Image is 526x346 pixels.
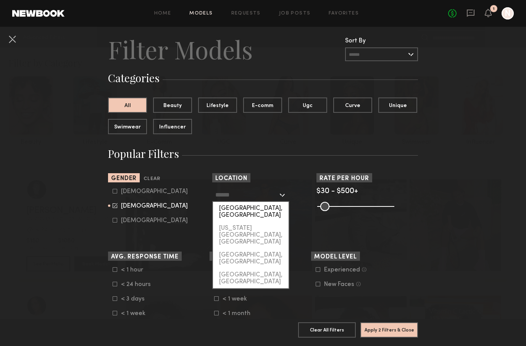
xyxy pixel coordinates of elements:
[111,176,137,182] span: Gender
[329,11,359,16] a: Favorites
[319,176,369,182] span: Rate per Hour
[345,38,418,44] div: Sort By
[121,218,188,223] div: [DEMOGRAPHIC_DATA]
[502,7,514,19] a: N
[213,268,289,288] div: [GEOGRAPHIC_DATA], [GEOGRAPHIC_DATA]
[108,119,147,134] button: Swimwear
[298,322,356,338] button: Clear All Filters
[223,297,252,301] div: < 1 week
[121,282,151,287] div: < 24 hours
[153,97,192,113] button: Beauty
[108,97,147,113] button: All
[314,254,357,260] span: Model Level
[243,97,282,113] button: E-comm
[288,97,327,113] button: Ugc
[121,297,151,301] div: < 3 days
[223,311,252,316] div: < 1 month
[108,146,418,161] h3: Popular Filters
[108,71,418,85] h3: Categories
[6,33,18,45] button: Cancel
[316,188,358,195] span: $30 - $500+
[279,11,311,16] a: Job Posts
[154,11,171,16] a: Home
[213,222,289,249] div: [US_STATE][GEOGRAPHIC_DATA], [GEOGRAPHIC_DATA]
[121,268,151,272] div: < 1 hour
[324,282,354,287] div: New Faces
[213,202,289,222] div: [GEOGRAPHIC_DATA], [GEOGRAPHIC_DATA]
[231,11,261,16] a: Requests
[121,311,151,316] div: < 1 week
[121,204,188,208] div: [DEMOGRAPHIC_DATA]
[144,175,160,184] button: Clear
[360,322,418,338] button: Apply 2 Filters & Close
[108,34,253,65] h2: Filter Models
[333,97,372,113] button: Curve
[215,176,247,182] span: Location
[153,119,192,134] button: Influencer
[213,249,289,268] div: [GEOGRAPHIC_DATA], [GEOGRAPHIC_DATA]
[189,11,213,16] a: Models
[378,97,417,113] button: Unique
[111,254,179,260] span: Avg. Response Time
[121,189,188,194] div: [DEMOGRAPHIC_DATA]
[324,268,360,272] div: Experienced
[6,33,18,47] common-close-button: Cancel
[493,7,495,11] div: 1
[198,97,237,113] button: Lifestyle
